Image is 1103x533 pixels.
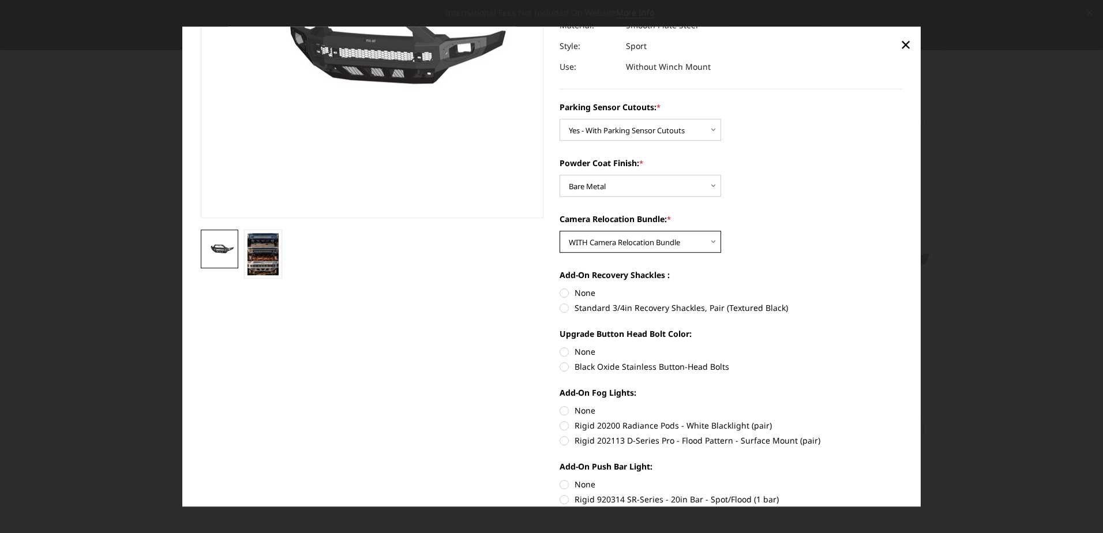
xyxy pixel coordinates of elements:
[560,387,903,399] label: Add-On Fog Lights:
[560,36,617,57] dt: Style:
[560,302,903,314] label: Standard 3/4in Recovery Shackles, Pair (Textured Black)
[560,479,903,491] label: None
[626,36,647,57] dd: Sport
[560,346,903,358] label: None
[560,57,617,78] dt: Use:
[560,494,903,506] label: Rigid 920314 SR-Series - 20in Bar - Spot/Flood (1 bar)
[560,435,903,447] label: Rigid 202113 D-Series Pro - Flood Pattern - Surface Mount (pair)
[560,420,903,432] label: Rigid 20200 Radiance Pods - White Blacklight (pair)
[247,233,279,276] img: Multiple lighting options
[560,461,903,473] label: Add-On Push Bar Light:
[560,157,903,170] label: Powder Coat Finish:
[901,32,911,57] span: ×
[560,287,903,299] label: None
[560,405,903,417] label: None
[626,57,711,78] dd: Without Winch Mount
[560,361,903,373] label: Black Oxide Stainless Button-Head Bolts
[560,213,903,226] label: Camera Relocation Bundle:
[560,269,903,281] label: Add-On Recovery Shackles :
[560,102,903,114] label: Parking Sensor Cutouts:
[896,35,915,54] a: Close
[560,328,903,340] label: Upgrade Button Head Bolt Color:
[204,242,235,256] img: 2023-2025 Ford F250-350 - Freedom Series - Sport Front Bumper (non-winch)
